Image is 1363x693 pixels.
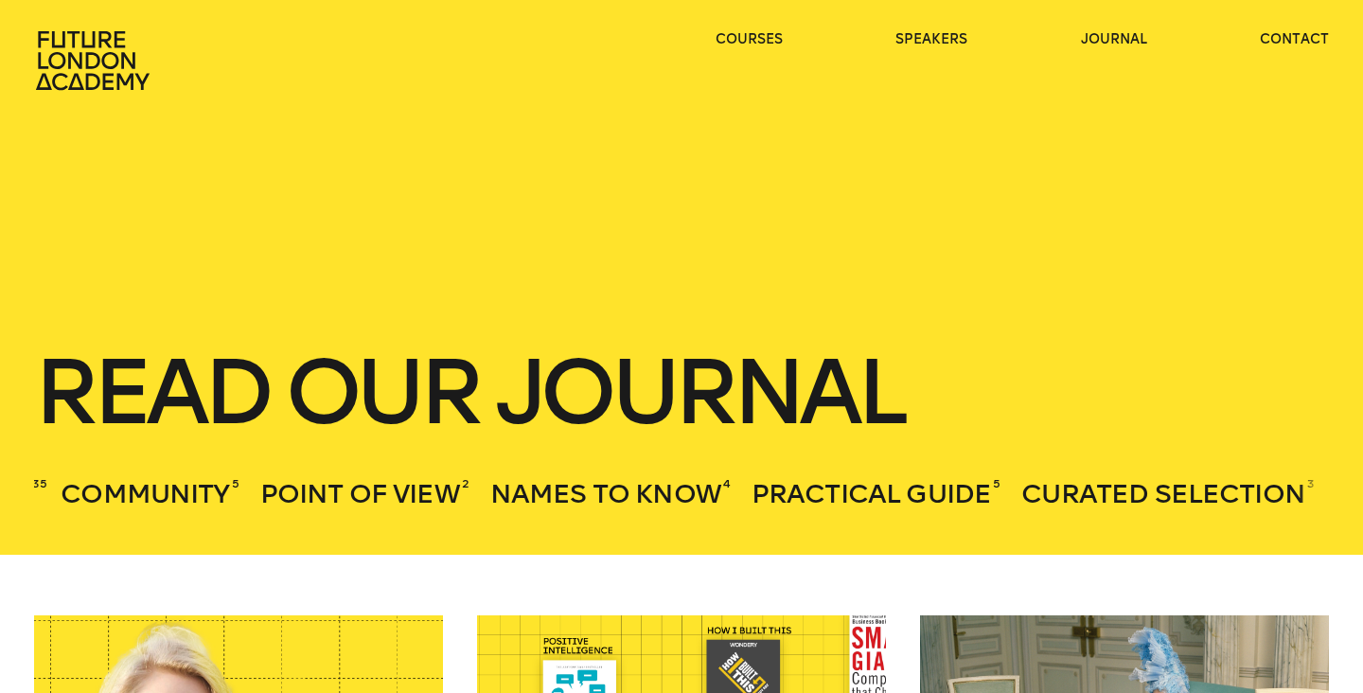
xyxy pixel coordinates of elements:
[1081,30,1147,49] a: journal
[752,478,991,509] span: Practical Guide
[61,478,229,509] span: community
[34,350,1329,434] h1: Read our journal
[1021,478,1305,509] span: Curated Selection
[723,476,731,491] sup: 4
[895,30,967,49] a: speakers
[260,478,460,509] span: Point of View
[232,476,239,491] sup: 5
[1260,30,1329,49] a: contact
[462,476,469,491] sup: 2
[32,476,47,491] sup: 35
[993,476,1000,491] sup: 5
[490,478,721,509] span: Names to Know
[716,30,783,49] a: courses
